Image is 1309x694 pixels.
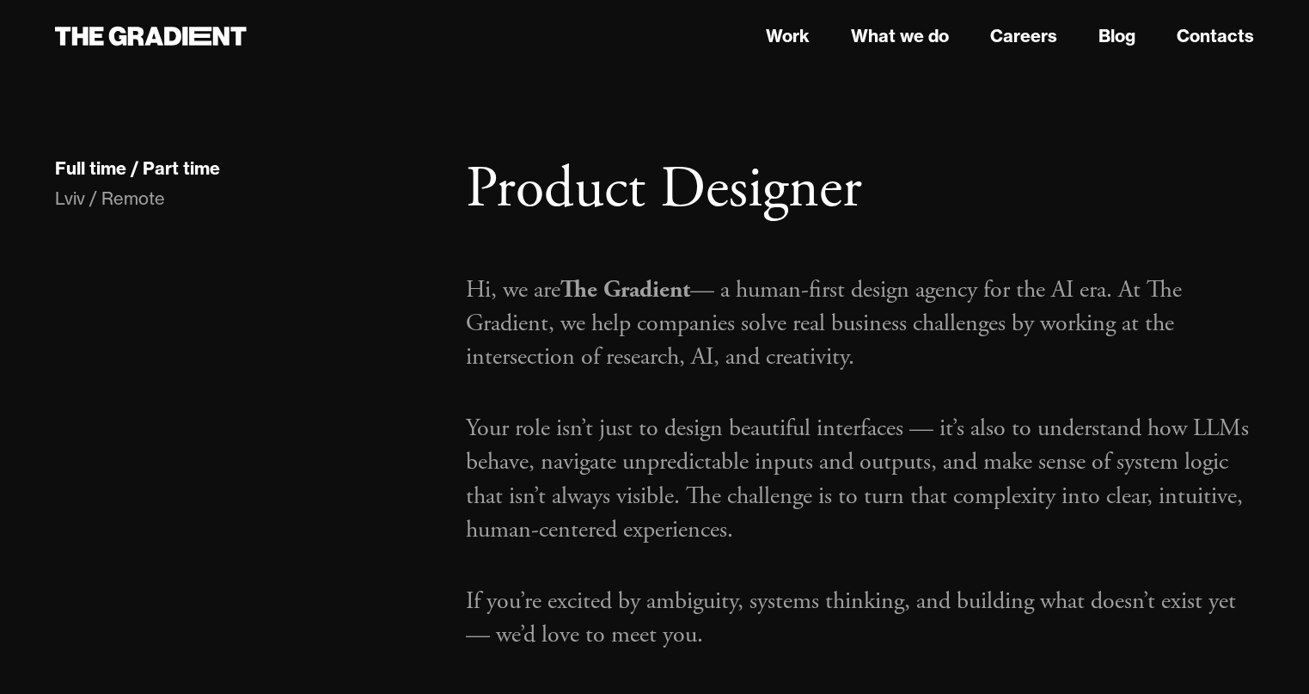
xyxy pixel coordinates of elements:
p: Your role isn’t just to design beautiful interfaces — it’s also to understand how LLMs behave, na... [466,412,1254,547]
strong: The Gradient [560,274,690,305]
a: Work [766,23,810,49]
h1: Product Designer [466,155,1254,225]
a: What we do [851,23,949,49]
a: Contacts [1177,23,1254,49]
a: Careers [990,23,1057,49]
p: Hi, we are — a human-first design agency for the AI era. At The Gradient, we help companies solve... [466,273,1254,375]
div: Lviv / Remote [55,187,431,211]
p: If you’re excited by ambiguity, systems thinking, and building what doesn’t exist yet — we’d love... [466,585,1254,652]
div: Full time / Part time [55,157,220,180]
a: Blog [1098,23,1135,49]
